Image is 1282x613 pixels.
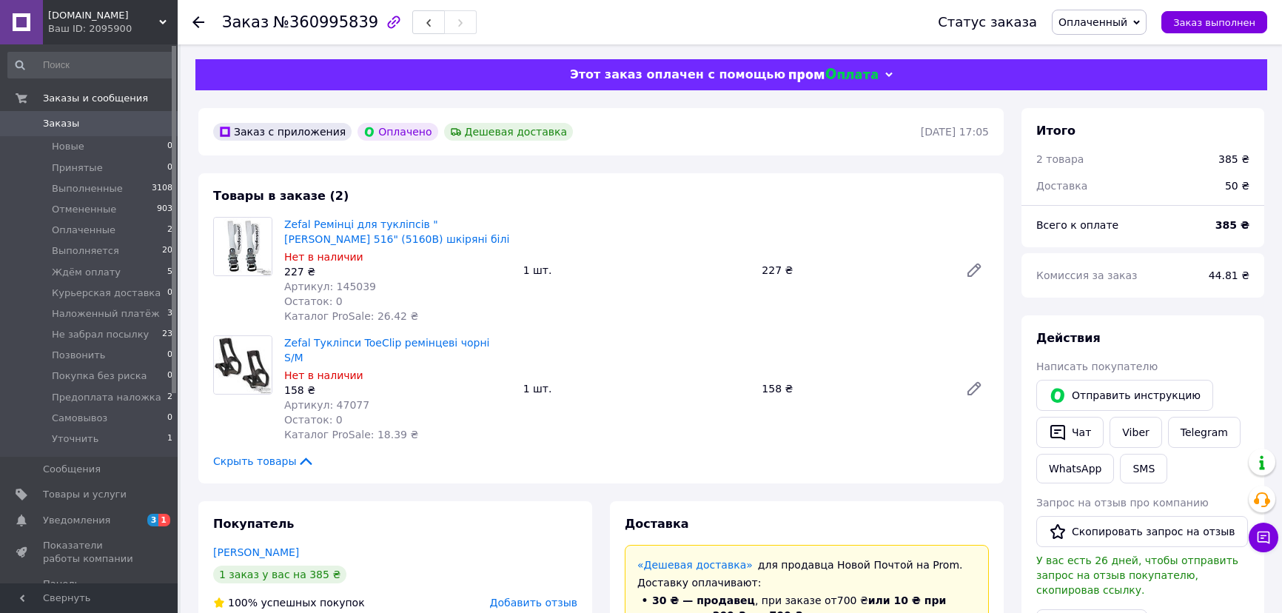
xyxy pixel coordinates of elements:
span: 44.81 ₴ [1209,269,1249,281]
time: [DATE] 17:05 [921,126,989,138]
a: Zefal Ремінці для тукліпсів "[PERSON_NAME] 516" (5160B) шкіряні білі [284,218,509,245]
div: для продавца Новой Почтой на Prom. [637,557,976,572]
span: 20 [162,244,172,258]
div: Оплачено [358,123,437,141]
span: 2 [167,391,172,404]
div: Статус заказа [938,15,1037,30]
span: 1 [167,432,172,446]
span: Покупка без риска [52,369,147,383]
img: Zefal Ремінці для тукліпсів "Christophe 516" (5160B) шкіряні білі [214,218,272,275]
div: Доставку оплачивают: [637,575,976,590]
span: Скрыть товары [213,454,315,469]
button: Чат с покупателем [1249,523,1278,552]
button: Чат [1036,417,1104,448]
span: Самовывоз [52,412,107,425]
span: 3 [167,307,172,321]
span: Принятые [52,161,103,175]
div: 227 ₴ [756,260,953,281]
div: Дешевая доставка [444,123,574,141]
span: Наложенный платёж [52,307,160,321]
span: Артикул: 47077 [284,399,369,411]
div: 1 шт. [517,378,756,399]
span: 2 [167,224,172,237]
img: Zefal Тукліпси ToeClip ремінцеві чорні S/M [214,336,272,394]
a: WhatsApp [1036,454,1114,483]
span: 1 [158,514,170,526]
div: 1 заказ у вас на 385 ₴ [213,566,346,583]
span: 3108 [152,182,172,195]
span: Каталог ProSale: 18.39 ₴ [284,429,418,441]
button: Заказ выполнен [1161,11,1267,33]
span: Остаток: 0 [284,414,343,426]
span: Каталог ProSale: 26.42 ₴ [284,310,418,322]
span: Позвонить [52,349,105,362]
span: Заказы и сообщения [43,92,148,105]
span: Заказ выполнен [1173,17,1255,28]
span: Доставка [625,517,689,531]
span: 0 [167,287,172,300]
span: Запрос на отзыв про компанию [1036,497,1209,509]
span: Итого [1036,124,1075,138]
span: Добавить отзыв [490,597,577,609]
span: 2 товара [1036,153,1084,165]
span: Нет в наличии [284,251,363,263]
span: Всего к оплате [1036,219,1118,231]
span: 0 [167,369,172,383]
span: redstone.kh.ua [48,9,159,22]
span: Комиссия за заказ [1036,269,1138,281]
span: Заказ [222,13,269,31]
span: Заказы [43,117,79,130]
div: Заказ с приложения [213,123,352,141]
span: 100% [228,597,258,609]
span: 5 [167,266,172,279]
a: Zefal Тукліпси ToeClip ремінцеві чорні S/M [284,337,489,364]
button: Скопировать запрос на отзыв [1036,516,1248,547]
span: №360995839 [273,13,378,31]
div: 50 ₴ [1216,170,1258,202]
span: Нет в наличии [284,369,363,381]
div: успешных покупок [213,595,365,610]
span: Товары и услуги [43,488,127,501]
span: Артикул: 145039 [284,281,376,292]
span: Выполненные [52,182,123,195]
span: Показатели работы компании [43,539,137,566]
span: Выполняется [52,244,119,258]
span: Предоплата наложка [52,391,161,404]
div: Вернуться назад [192,15,204,30]
div: 227 ₴ [284,264,511,279]
div: Ваш ID: 2095900 [48,22,178,36]
span: Остаток: 0 [284,295,343,307]
span: Оплаченные [52,224,115,237]
b: 385 ₴ [1215,219,1249,231]
span: Действия [1036,331,1101,345]
span: Панель управления [43,577,137,604]
span: 0 [167,161,172,175]
span: 0 [167,349,172,362]
input: Поиск [7,52,174,78]
span: 30 ₴ — продавец [652,594,755,606]
span: 0 [167,412,172,425]
a: Telegram [1168,417,1241,448]
div: 1 шт. [517,260,756,281]
span: Оплаченный [1058,16,1127,28]
button: SMS [1120,454,1167,483]
span: 23 [162,328,172,341]
a: Viber [1110,417,1161,448]
span: У вас есть 26 дней, чтобы отправить запрос на отзыв покупателю, скопировав ссылку. [1036,555,1238,596]
div: 158 ₴ [756,378,953,399]
span: Ждём оплату [52,266,121,279]
span: 0 [167,140,172,153]
span: Новые [52,140,84,153]
span: Доставка [1036,180,1087,192]
span: Сообщения [43,463,101,476]
div: 158 ₴ [284,383,511,398]
span: Товары в заказе (2) [213,189,349,203]
span: Уведомления [43,514,110,527]
a: Редактировать [959,255,989,285]
a: «Дешевая доставка» [637,559,753,571]
span: Не забрал посылку [52,328,149,341]
span: Отмененные [52,203,116,216]
img: evopay logo [789,68,878,82]
a: [PERSON_NAME] [213,546,299,558]
button: Отправить инструкцию [1036,380,1213,411]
